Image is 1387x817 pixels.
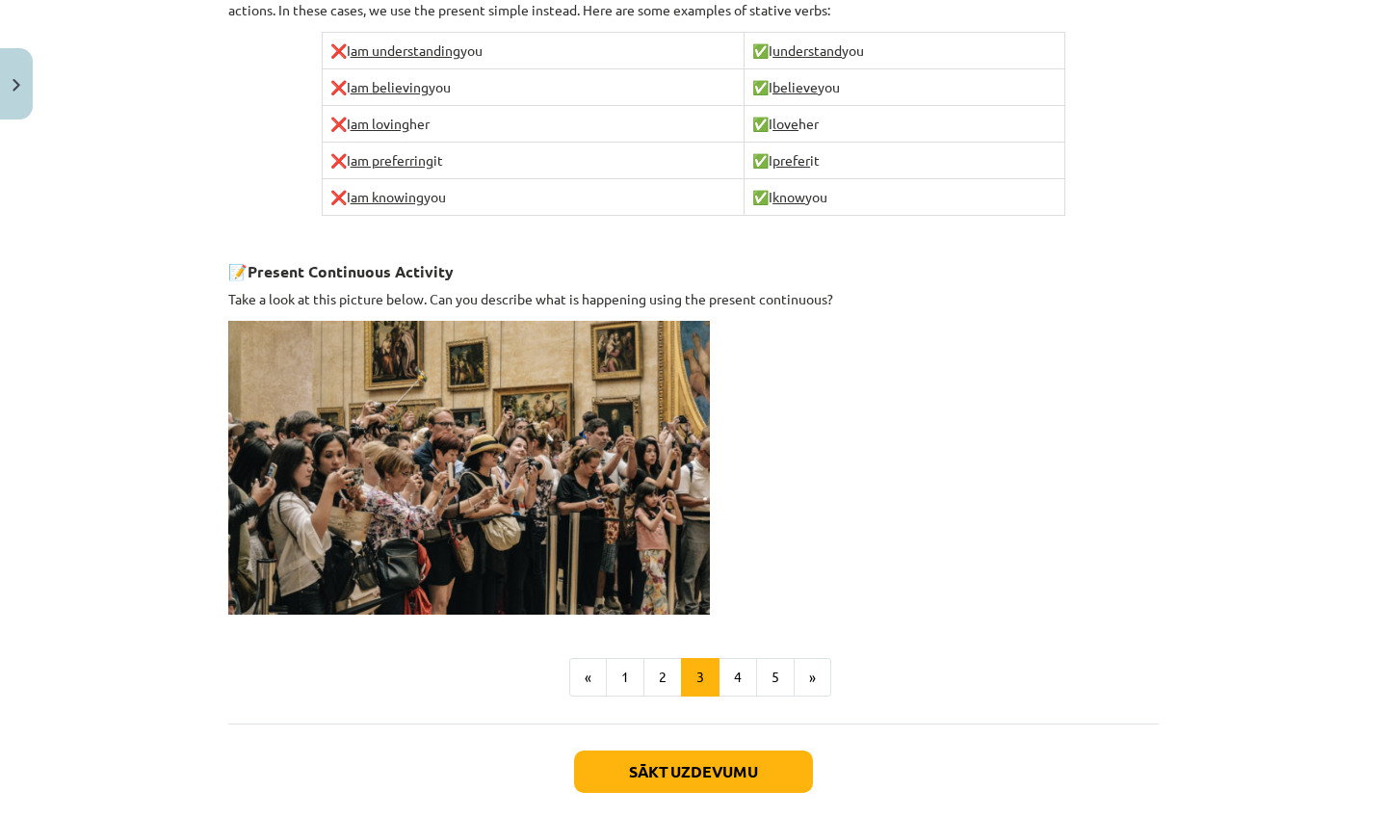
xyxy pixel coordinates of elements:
[228,658,1159,697] nav: Page navigation example
[772,188,805,205] u: know
[772,41,842,59] u: understand
[752,41,769,59] span: ✅
[606,658,644,697] button: 1
[719,658,757,697] button: 4
[322,179,745,216] td: I you
[248,261,454,281] strong: Present Continuous Activity
[330,115,347,132] span: ❌
[574,751,813,793] button: Sākt uzdevumu
[569,658,607,697] button: «
[330,151,347,169] span: ❌
[772,115,798,132] u: love
[228,289,1159,309] p: Take a look at this picture below. Can you describe what is happening using the present continuous?
[351,41,460,59] u: am understanding
[745,179,1065,216] td: I you
[756,658,795,697] button: 5
[794,658,831,697] button: »
[322,106,745,143] td: I her
[681,658,720,697] button: 3
[322,33,745,69] td: I you
[351,115,409,132] u: am loving
[745,33,1065,69] td: I you
[752,188,769,205] span: ✅
[330,41,347,59] span: ❌
[322,69,745,106] td: I you
[752,151,769,169] span: ✅
[351,78,429,95] u: am believing
[322,143,745,179] td: I it
[228,248,1159,283] h3: 📝
[772,151,810,169] u: prefer
[351,151,433,169] u: am preferring
[752,78,769,95] span: ✅
[330,78,347,95] span: ❌
[745,69,1065,106] td: I you
[351,188,424,205] u: am knowing
[745,143,1065,179] td: I it
[745,106,1065,143] td: I her
[752,115,769,132] span: ✅
[13,79,20,92] img: icon-close-lesson-0947bae3869378f0d4975bcd49f059093ad1ed9edebbc8119c70593378902aed.svg
[330,188,347,205] span: ❌
[643,658,682,697] button: 2
[772,78,818,95] u: believe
